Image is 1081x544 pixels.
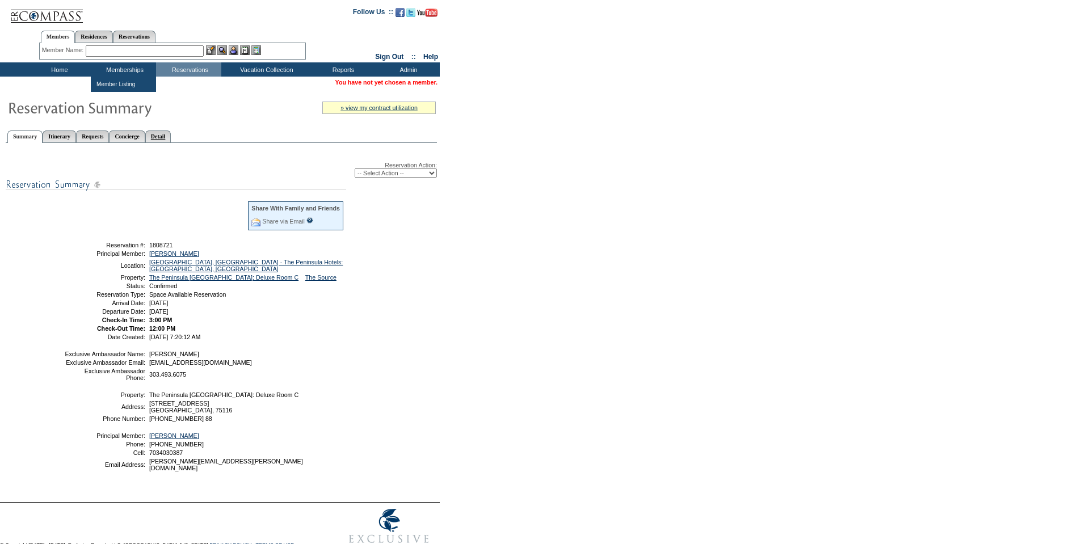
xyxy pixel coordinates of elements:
td: Arrival Date: [64,300,145,306]
img: Reservaton Summary [7,96,234,119]
input: What is this? [306,217,313,223]
span: 12:00 PM [149,325,175,332]
img: Become our fan on Facebook [396,8,405,17]
td: Address: [64,400,145,414]
span: Confirmed [149,282,177,289]
a: » view my contract utilization [340,104,418,111]
span: 303.493.6075 [149,371,186,378]
td: Memberships [91,62,156,77]
td: Principal Member: [64,432,145,439]
div: Reservation Action: [6,162,437,178]
td: Reservation Type: [64,291,145,298]
a: Concierge [109,130,145,142]
td: Departure Date: [64,308,145,315]
td: Admin [375,62,440,77]
a: [GEOGRAPHIC_DATA], [GEOGRAPHIC_DATA] - The Peninsula Hotels: [GEOGRAPHIC_DATA], [GEOGRAPHIC_DATA] [149,259,343,272]
span: [DATE] [149,308,169,315]
a: Summary [7,130,43,143]
td: Exclusive Ambassador Name: [64,351,145,357]
img: b_edit.gif [206,45,216,55]
img: Follow us on Twitter [406,8,415,17]
span: The Peninsula [GEOGRAPHIC_DATA]: Deluxe Room C [149,391,298,398]
a: Help [423,53,438,61]
div: Member Name: [42,45,86,55]
td: Location: [64,259,145,272]
td: Reservations [156,62,221,77]
td: Reports [309,62,375,77]
td: Member Listing [94,79,136,90]
img: b_calculator.gif [251,45,261,55]
a: Follow us on Twitter [406,11,415,18]
a: Sign Out [375,53,403,61]
strong: Check-In Time: [102,317,145,323]
span: Space Available Reservation [149,291,226,298]
a: [PERSON_NAME] [149,432,199,439]
td: Principal Member: [64,250,145,257]
td: Date Created: [64,334,145,340]
a: Detail [145,130,171,142]
a: The Source [305,274,337,281]
span: :: [411,53,416,61]
a: Members [41,31,75,43]
span: [DATE] 7:20:12 AM [149,334,200,340]
span: [PERSON_NAME] [149,351,199,357]
a: Reservations [113,31,155,43]
td: Status: [64,282,145,289]
img: View [217,45,227,55]
img: Subscribe to our YouTube Channel [417,9,438,17]
span: [STREET_ADDRESS] [GEOGRAPHIC_DATA], 75116 [149,400,232,414]
img: Impersonate [229,45,238,55]
a: Requests [76,130,109,142]
span: [EMAIL_ADDRESS][DOMAIN_NAME] [149,359,252,366]
span: 1808721 [149,242,173,248]
td: Follow Us :: [353,7,393,20]
span: [PHONE_NUMBER] 88 [149,415,212,422]
td: Home [26,62,91,77]
td: Property: [64,274,145,281]
span: [PERSON_NAME][EMAIL_ADDRESS][PERSON_NAME][DOMAIN_NAME] [149,458,303,471]
strong: Check-Out Time: [97,325,145,332]
a: The Peninsula [GEOGRAPHIC_DATA]: Deluxe Room C [149,274,298,281]
span: [PHONE_NUMBER] [149,441,204,448]
a: [PERSON_NAME] [149,250,199,257]
td: Exclusive Ambassador Phone: [64,368,145,381]
div: Share With Family and Friends [251,205,340,212]
a: Share via Email [262,218,305,225]
td: Phone: [64,441,145,448]
td: Exclusive Ambassador Email: [64,359,145,366]
span: 7034030387 [149,449,183,456]
span: 3:00 PM [149,317,172,323]
td: Cell: [64,449,145,456]
a: Residences [75,31,113,43]
span: You have not yet chosen a member. [335,79,438,86]
a: Become our fan on Facebook [396,11,405,18]
a: Itinerary [43,130,76,142]
img: Reservations [240,45,250,55]
td: Phone Number: [64,415,145,422]
td: Reservation #: [64,242,145,248]
td: Property: [64,391,145,398]
td: Vacation Collection [221,62,309,77]
span: [DATE] [149,300,169,306]
a: Subscribe to our YouTube Channel [417,11,438,18]
td: Email Address: [64,458,145,471]
img: subTtlResSummary.gif [6,178,346,192]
